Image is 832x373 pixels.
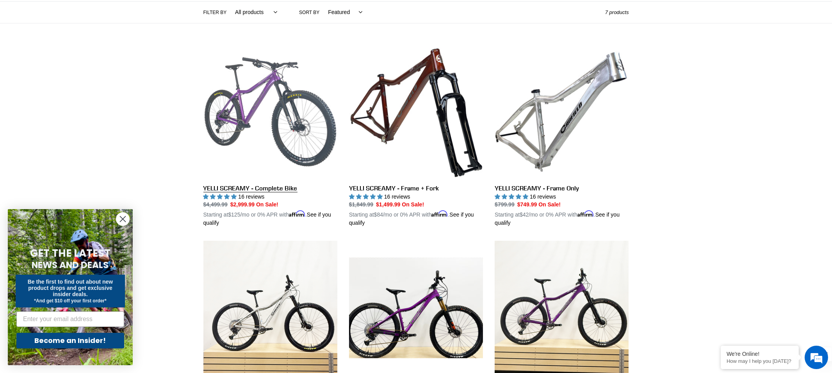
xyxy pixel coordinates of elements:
[605,9,629,15] span: 7 products
[727,358,793,364] p: How may I help you today?
[299,9,319,16] label: Sort by
[203,9,227,16] label: Filter by
[116,212,130,226] button: Close dialog
[16,333,124,348] button: Become an Insider!
[16,311,124,327] input: Enter your email address
[30,246,110,260] span: GET THE LATEST
[34,298,106,304] span: *And get $10 off your first order*
[28,279,113,297] span: Be the first to find out about new product drops and get exclusive insider deals.
[727,351,793,357] div: We're Online!
[32,259,109,271] span: NEWS AND DEALS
